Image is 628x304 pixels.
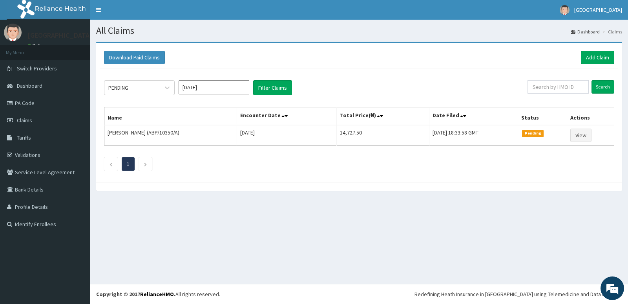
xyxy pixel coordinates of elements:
[237,125,337,146] td: [DATE]
[237,107,337,125] th: Encounter Date
[581,51,614,64] a: Add Claim
[27,32,92,39] p: [GEOGRAPHIC_DATA]
[567,107,614,125] th: Actions
[140,291,174,298] a: RelianceHMO
[429,125,518,146] td: [DATE] 18:33:58 GMT
[17,117,32,124] span: Claims
[601,28,622,35] li: Claims
[560,5,570,15] img: User Image
[108,84,128,92] div: PENDING
[96,26,622,36] h1: All Claims
[127,160,130,168] a: Page 1 is your current page
[522,130,544,137] span: Pending
[337,125,429,146] td: 14,727.50
[144,160,147,168] a: Next page
[414,290,622,298] div: Redefining Heath Insurance in [GEOGRAPHIC_DATA] using Telemedicine and Data Science!
[90,284,628,304] footer: All rights reserved.
[109,160,113,168] a: Previous page
[17,134,31,141] span: Tariffs
[179,80,249,94] input: Select Month and Year
[570,129,591,142] a: View
[17,82,42,89] span: Dashboard
[571,28,600,35] a: Dashboard
[574,6,622,13] span: [GEOGRAPHIC_DATA]
[337,107,429,125] th: Total Price(₦)
[528,80,589,94] input: Search by HMO ID
[253,80,292,95] button: Filter Claims
[4,24,22,41] img: User Image
[17,65,57,72] span: Switch Providers
[104,107,237,125] th: Name
[591,80,614,94] input: Search
[518,107,567,125] th: Status
[96,291,175,298] strong: Copyright © 2017 .
[429,107,518,125] th: Date Filed
[27,43,46,48] a: Online
[104,51,165,64] button: Download Paid Claims
[104,125,237,146] td: [PERSON_NAME] (ABP/10350/A)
